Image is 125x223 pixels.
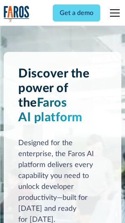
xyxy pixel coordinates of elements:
div: menu [105,3,121,23]
a: Get a demo [53,4,100,21]
span: Faros AI platform [18,97,82,124]
img: Logo of the analytics and reporting company Faros. [4,6,30,22]
a: home [4,6,30,22]
h1: Discover the power of the [18,66,107,125]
